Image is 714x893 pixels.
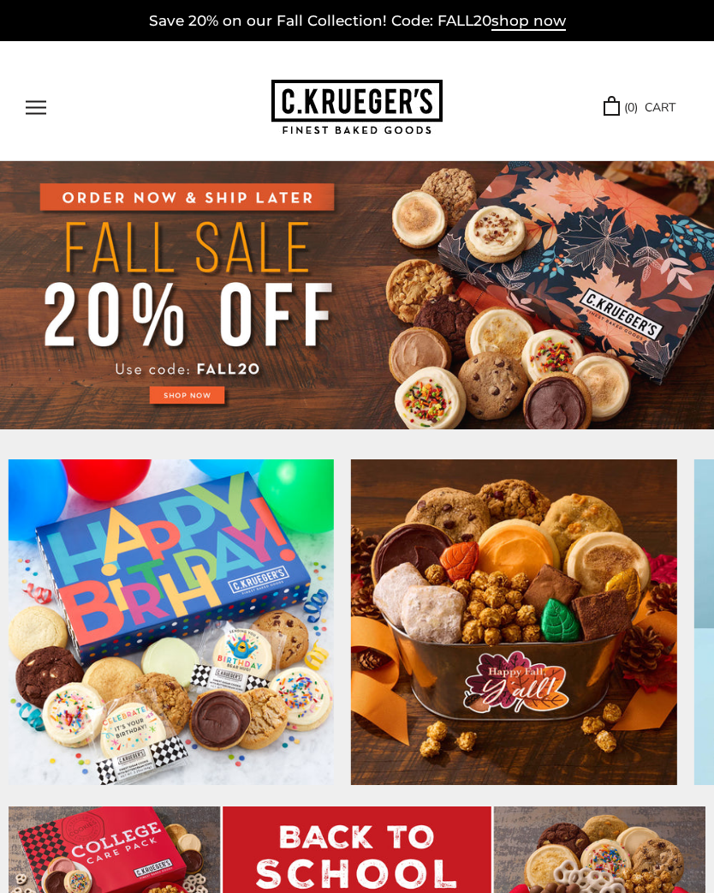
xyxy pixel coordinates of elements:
img: Happy Fall, Y’all Gift Pail – Cookies and Snacks [351,459,676,785]
button: Open navigation [26,100,46,115]
img: Birthday Celebration Cookie Gift Boxes - Assorted Cookies [9,459,334,785]
a: Save 20% on our Fall Collection! Code: FALL20shop now [149,12,566,31]
img: C.KRUEGER'S [271,80,443,135]
a: (0) CART [604,98,675,117]
span: shop now [491,12,566,31]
